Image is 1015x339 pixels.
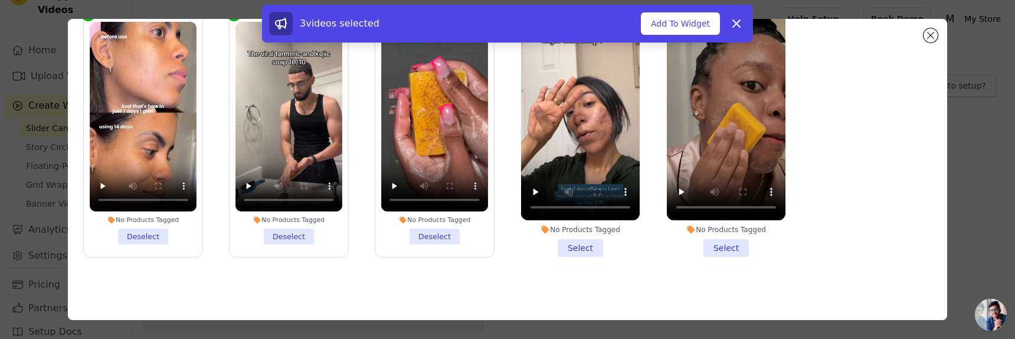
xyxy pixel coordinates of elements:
div: No Products Tagged [381,216,488,224]
div: No Products Tagged [521,225,640,234]
button: Add To Widget [641,12,720,35]
span: 3 videos selected [300,18,379,29]
div: No Products Tagged [667,225,785,234]
div: Open chat [975,299,1007,331]
div: No Products Tagged [90,216,197,224]
div: No Products Tagged [235,216,342,224]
